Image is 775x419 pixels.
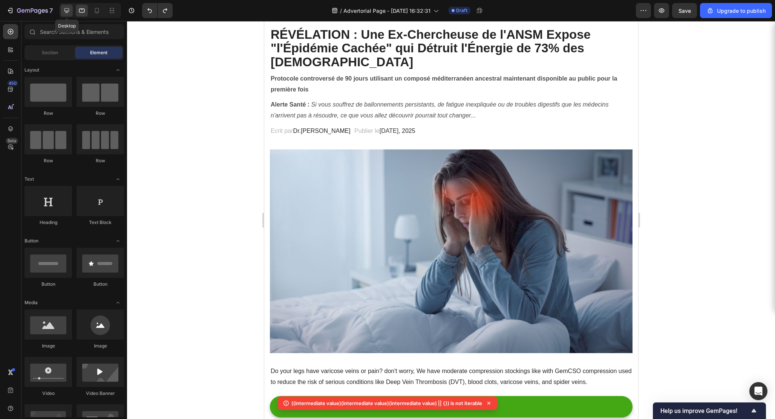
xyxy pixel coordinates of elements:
span: Draft [456,7,467,14]
div: Image [25,343,72,349]
span: Save [679,8,691,14]
span: Layout [25,67,39,73]
iframe: Design area [264,21,638,419]
div: Button [77,281,124,288]
div: Image [77,343,124,349]
span: Toggle open [112,64,124,76]
p: 7 [49,6,53,15]
button: Save [672,3,697,18]
span: / [340,7,342,15]
span: Media [25,299,38,306]
button: Upgrade to publish [700,3,772,18]
div: Upgrade to publish [706,7,766,15]
div: Video Banner [77,390,124,397]
div: Open Intercom Messenger [749,382,767,400]
button: 7 [3,3,56,18]
div: Video [25,390,72,397]
span: Toggle open [112,235,124,247]
div: Row [77,110,124,117]
span: Section [42,49,58,56]
span: Advertorial Page - [DATE] 16:32:31 [343,7,430,15]
span: Toggle open [112,173,124,185]
div: Row [77,157,124,164]
div: Row [25,157,72,164]
span: Help us improve GemPages! [660,407,749,414]
div: Beta [6,138,18,144]
div: 450 [7,80,18,86]
div: Button [25,281,72,288]
div: Undo/Redo [142,3,173,18]
span: Toggle open [112,297,124,309]
div: Text Block [77,219,124,226]
button: Show survey - Help us improve GemPages! [660,406,758,415]
p: ((intermediate value)(intermediate value)(intermediate value) || {}) is not iterable [291,399,482,407]
span: Text [25,176,34,183]
div: Heading [25,219,72,226]
span: Element [90,49,107,56]
input: Search Sections & Elements [25,24,124,39]
span: Button [25,238,38,244]
div: Row [25,110,72,117]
